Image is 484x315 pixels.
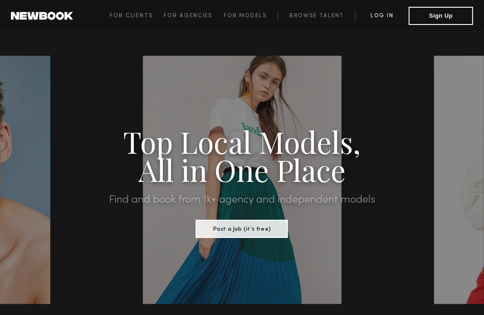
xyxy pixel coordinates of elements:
span: For Models [224,13,267,19]
a: For Clients [110,10,164,21]
span: For Clients [110,13,153,19]
a: Browse Talent [278,10,355,21]
span: For Agencies [164,13,212,19]
h2: Find and book from 1k+ agency and independent models [36,194,448,205]
h1: Top Local Models, All in One Place [36,127,448,184]
a: For Agencies [164,10,223,21]
a: Log in [355,10,409,21]
a: Post a Job (it’s free) [196,223,288,233]
a: For Models [224,10,278,21]
button: Sign Up [409,7,473,25]
button: Post a Job (it’s free) [196,220,288,238]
